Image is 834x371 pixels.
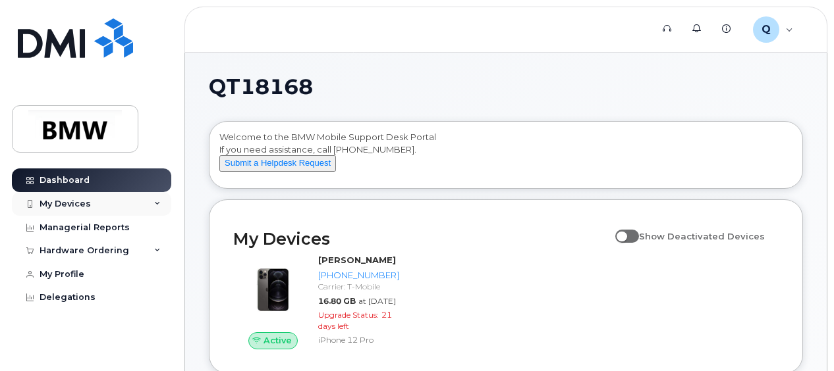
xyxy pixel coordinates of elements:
[219,131,792,184] div: Welcome to the BMW Mobile Support Desk Portal If you need assistance, call [PHONE_NUMBER].
[318,269,399,282] div: [PHONE_NUMBER]
[318,281,399,292] div: Carrier: T-Mobile
[615,224,626,234] input: Show Deactivated Devices
[318,310,392,331] span: 21 days left
[264,334,292,347] span: Active
[318,255,396,265] strong: [PERSON_NAME]
[233,254,404,349] a: Active[PERSON_NAME][PHONE_NUMBER]Carrier: T-Mobile16.80 GBat [DATE]Upgrade Status:21 days leftiPh...
[639,231,765,241] span: Show Deactivated Devices
[209,77,313,97] span: QT18168
[219,157,336,168] a: Submit a Helpdesk Request
[233,229,609,249] h2: My Devices
[318,310,379,320] span: Upgrade Status:
[219,155,336,172] button: Submit a Helpdesk Request
[318,296,356,306] span: 16.80 GB
[318,334,399,345] div: iPhone 12 Pro
[244,260,302,319] img: image20231002-3703462-zcwrqf.jpeg
[358,296,396,306] span: at [DATE]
